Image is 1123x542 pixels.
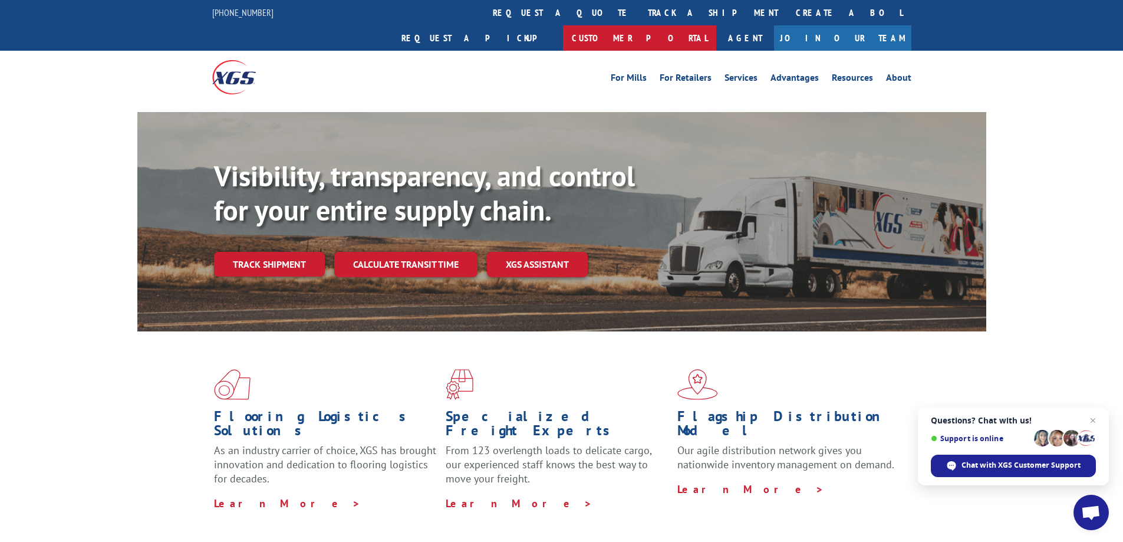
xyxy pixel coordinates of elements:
[563,25,716,51] a: Customer Portal
[446,497,592,510] a: Learn More >
[334,252,477,277] a: Calculate transit time
[931,416,1096,425] span: Questions? Chat with us!
[611,73,647,86] a: For Mills
[214,369,251,400] img: xgs-icon-total-supply-chain-intelligence-red
[832,73,873,86] a: Resources
[774,25,911,51] a: Join Our Team
[931,434,1030,443] span: Support is online
[487,252,588,277] a: XGS ASSISTANT
[446,444,668,496] p: From 123 overlength loads to delicate cargo, our experienced staff knows the best way to move you...
[931,455,1096,477] span: Chat with XGS Customer Support
[214,157,635,228] b: Visibility, transparency, and control for your entire supply chain.
[677,409,900,444] h1: Flagship Distribution Model
[214,497,361,510] a: Learn More >
[214,409,437,444] h1: Flooring Logistics Solutions
[677,444,894,471] span: Our agile distribution network gives you nationwide inventory management on demand.
[677,369,718,400] img: xgs-icon-flagship-distribution-model-red
[214,252,325,277] a: Track shipment
[446,409,668,444] h1: Specialized Freight Experts
[393,25,563,51] a: Request a pickup
[886,73,911,86] a: About
[961,460,1081,471] span: Chat with XGS Customer Support
[716,25,774,51] a: Agent
[677,482,824,496] a: Learn More >
[724,73,758,86] a: Services
[212,6,274,18] a: [PHONE_NUMBER]
[446,369,473,400] img: xgs-icon-focused-on-flooring-red
[1073,495,1109,530] a: Open chat
[660,73,712,86] a: For Retailers
[214,444,436,485] span: As an industry carrier of choice, XGS has brought innovation and dedication to flooring logistics...
[770,73,819,86] a: Advantages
